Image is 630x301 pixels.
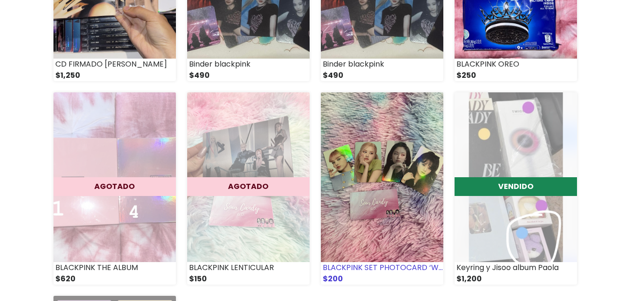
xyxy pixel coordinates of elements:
[455,92,577,262] img: small_1754429655402.png
[53,177,176,196] div: AGOTADO
[321,273,443,285] div: $200
[53,92,176,262] img: small_1686806305399.jpeg
[187,262,310,273] div: BLACKPINK LENTICULAR
[321,92,443,285] a: BLACKPINK SET PHOTOCARD ‘WELCOMING COLLECTION’ $200
[187,177,310,196] div: AGOTADO
[187,273,310,285] div: $150
[187,70,310,81] div: $490
[187,59,310,70] div: Binder blackpink
[321,92,443,262] img: small_1671591907416.jpeg
[187,92,310,285] a: AGOTADO BLACKPINK LENTICULAR $150
[455,273,577,285] div: $1,200
[187,92,310,262] img: small_1671764442878.jpeg
[53,273,176,285] div: $620
[321,59,443,70] div: Binder blackpink
[455,70,577,81] div: $250
[455,262,577,273] div: Keyring y Jisoo album Paola
[53,70,176,81] div: $1,250
[53,262,176,273] div: BLACKPINK THE ALBUM
[53,59,176,70] div: CD FIRMADO [PERSON_NAME]
[455,92,577,285] a: VENDIDO Keyring y Jisoo album Paola $1,200
[321,262,443,273] div: BLACKPINK SET PHOTOCARD ‘WELCOMING COLLECTION’
[455,177,577,196] div: VENDIDO
[321,70,443,81] div: $490
[53,92,176,285] a: AGOTADO BLACKPINK THE ALBUM $620
[455,59,577,70] div: BLACKPINK OREO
